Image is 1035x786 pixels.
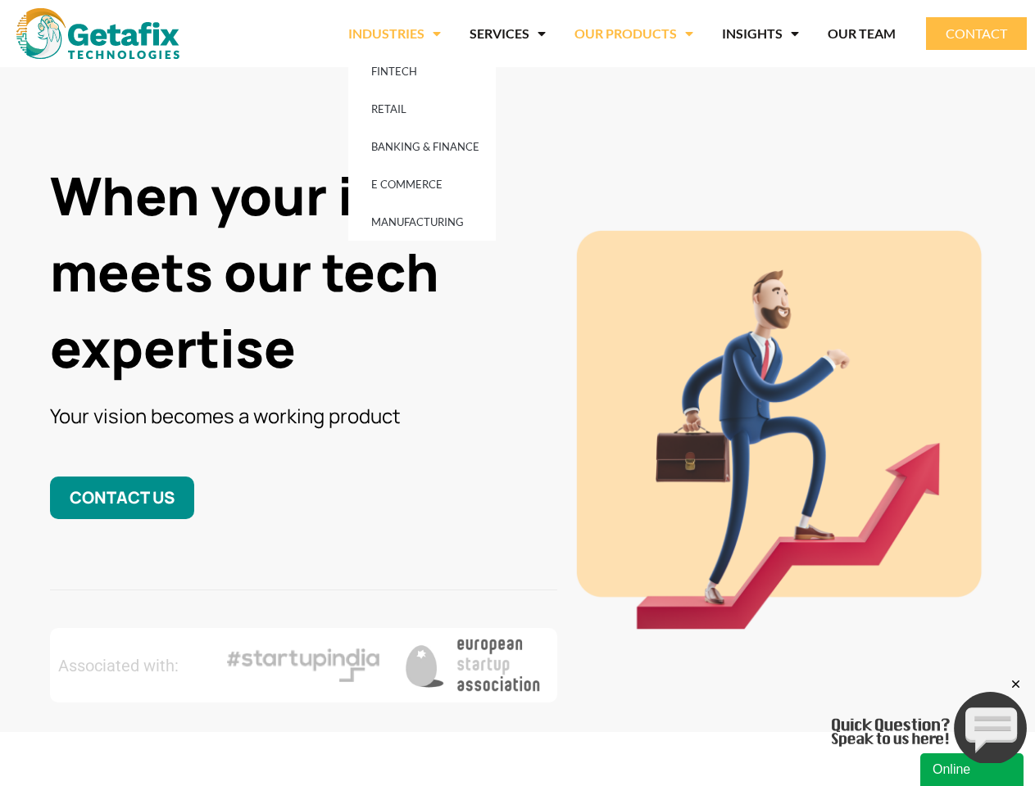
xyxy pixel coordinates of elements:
a: FINTECH [348,52,496,90]
a: OUR TEAM [828,15,896,52]
h1: When your idea meets our tech expertise [50,158,557,386]
a: E COMMERCE [348,165,496,203]
a: SERVICES [470,15,546,52]
span: CONTACT US [70,486,175,508]
iframe: chat widget [920,750,1027,786]
img: web and mobile application development company [16,8,179,59]
ul: INDUSTRIES [348,52,496,241]
iframe: chat widget [832,677,1027,763]
a: RETAIL [348,90,496,128]
a: MANUFACTURING [348,203,496,241]
a: INSIGHTS [722,15,799,52]
nav: Menu [205,15,896,52]
a: OUR PRODUCTS [574,15,693,52]
span: CONTACT [946,27,1007,40]
h3: Your vision becomes a working product [50,402,557,429]
a: INDUSTRIES [348,15,441,52]
a: BANKING & FINANCE [348,128,496,165]
a: CONTACT [926,17,1027,50]
a: CONTACT US [50,477,194,518]
h2: Associated with: [58,657,211,674]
